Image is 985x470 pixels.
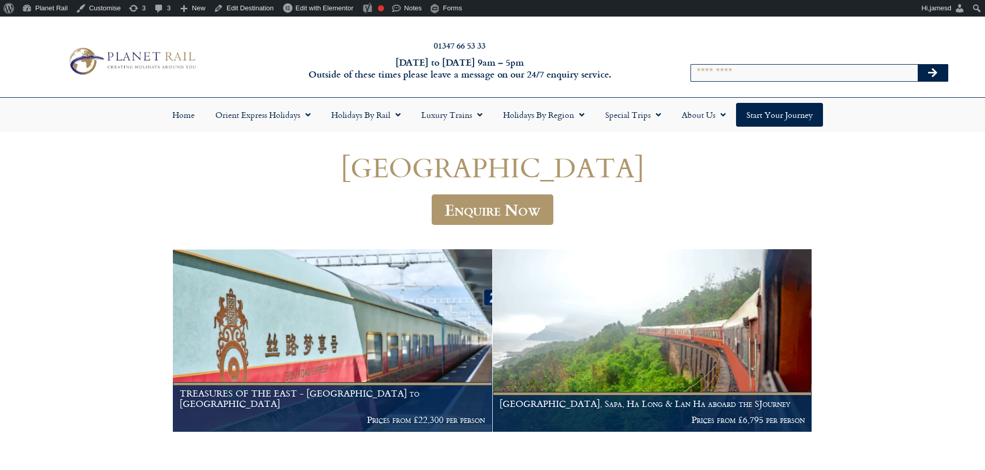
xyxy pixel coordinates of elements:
h1: [GEOGRAPHIC_DATA], Sapa, Ha Long & Lan Ha aboard the SJourney [499,399,805,409]
img: Planet Rail Train Holidays Logo [64,44,199,78]
a: TREASURES OF THE EAST - [GEOGRAPHIC_DATA] to [GEOGRAPHIC_DATA] Prices from £22,300 per person [173,249,493,432]
h6: [DATE] to [DATE] 9am – 5pm Outside of these times please leave a message on our 24/7 enquiry serv... [265,56,654,81]
a: Orient Express Holidays [205,103,321,127]
a: Special Trips [595,103,671,127]
a: Holidays by Rail [321,103,411,127]
h1: TREASURES OF THE EAST - [GEOGRAPHIC_DATA] to [GEOGRAPHIC_DATA] [180,388,485,408]
span: jamesd [930,4,951,12]
a: [GEOGRAPHIC_DATA], Sapa, Ha Long & Lan Ha aboard the SJourney Prices from £6,795 per person [493,249,813,432]
span: Edit with Elementor [296,4,354,12]
nav: Menu [5,103,980,127]
h1: [GEOGRAPHIC_DATA] [182,152,803,183]
a: Start your Journey [736,103,823,127]
p: Prices from £6,795 per person [499,415,805,425]
p: Prices from £22,300 per person [180,415,485,425]
a: Home [162,103,205,127]
a: About Us [671,103,736,127]
a: 01347 66 53 33 [434,39,486,51]
a: Enquire Now [432,194,553,225]
a: Luxury Trains [411,103,493,127]
a: Holidays by Region [493,103,595,127]
button: Search [918,65,948,81]
div: Focus keyphrase not set [378,5,384,11]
